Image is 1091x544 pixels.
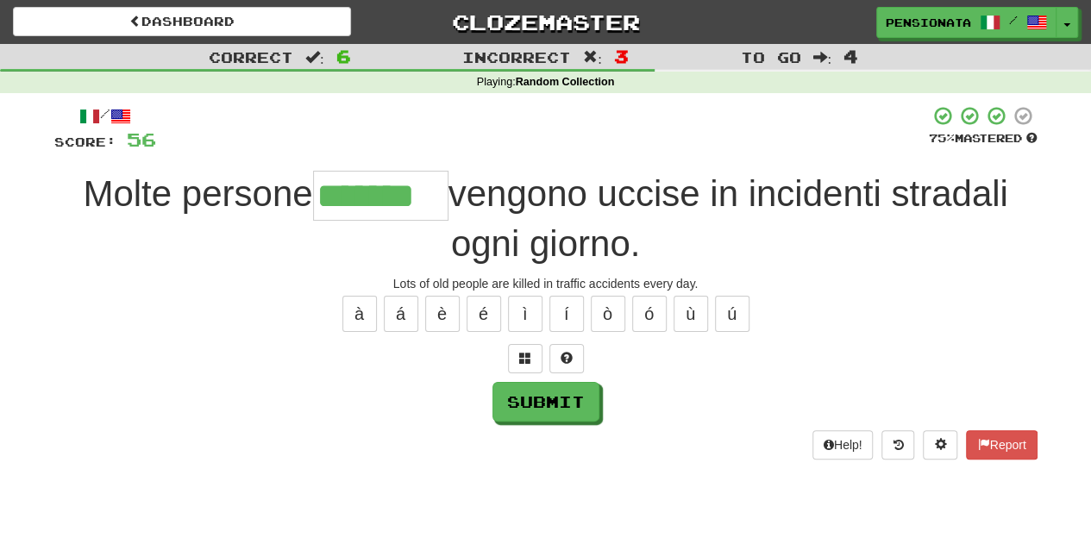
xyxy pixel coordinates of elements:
[966,430,1037,460] button: Report
[83,173,312,214] span: Molte persone
[674,296,708,332] button: ù
[492,382,599,422] button: Submit
[715,296,749,332] button: ú
[881,430,914,460] button: Round history (alt+y)
[929,131,955,145] span: 75 %
[336,46,351,66] span: 6
[591,296,625,332] button: ò
[127,128,156,150] span: 56
[549,344,584,373] button: Single letter hint - you only get 1 per sentence and score half the points! alt+h
[342,296,377,332] button: à
[448,173,1008,264] span: vengono uccise in incidenti stradali ogni giorno.
[812,430,874,460] button: Help!
[549,296,584,332] button: í
[740,48,800,66] span: To go
[632,296,667,332] button: ó
[425,296,460,332] button: è
[54,275,1038,292] div: Lots of old people are killed in traffic accidents every day.
[467,296,501,332] button: é
[13,7,351,36] a: Dashboard
[508,296,542,332] button: ì
[1009,14,1018,26] span: /
[305,50,324,65] span: :
[54,134,116,149] span: Score:
[614,46,629,66] span: 3
[812,50,831,65] span: :
[209,48,293,66] span: Correct
[929,131,1038,147] div: Mastered
[843,46,858,66] span: 4
[384,296,418,332] button: á
[377,7,715,37] a: Clozemaster
[462,48,571,66] span: Incorrect
[516,76,615,88] strong: Random Collection
[876,7,1057,38] a: pensionata /
[508,344,542,373] button: Switch sentence to multiple choice alt+p
[886,15,971,30] span: pensionata
[54,105,156,127] div: /
[583,50,602,65] span: :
